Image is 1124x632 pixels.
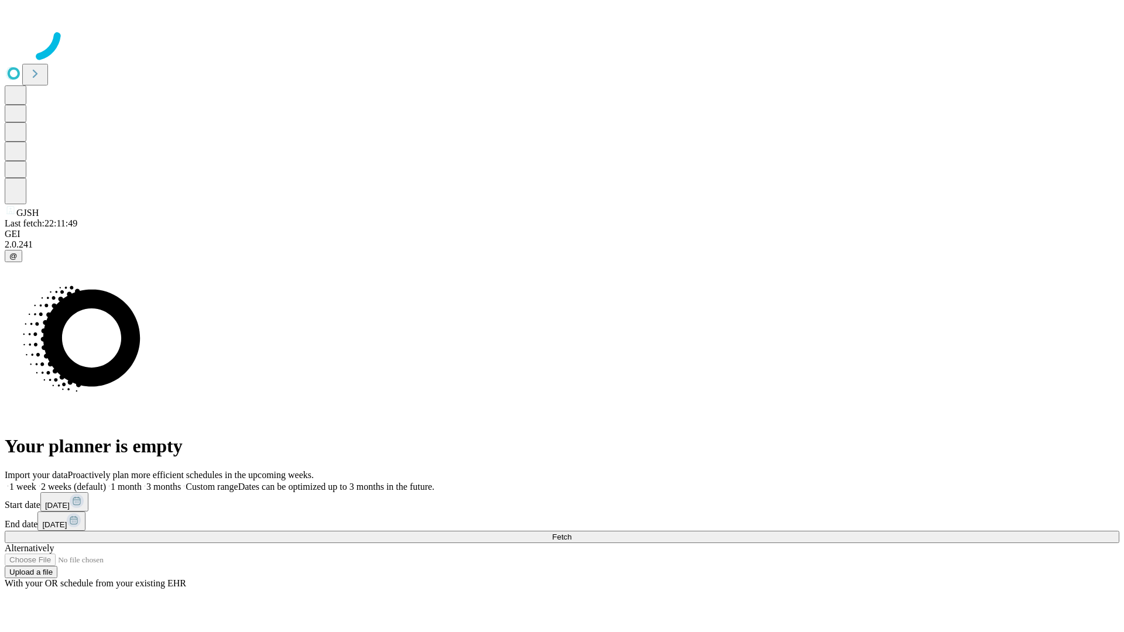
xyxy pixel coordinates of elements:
[5,566,57,578] button: Upload a file
[9,252,18,260] span: @
[5,218,77,228] span: Last fetch: 22:11:49
[5,250,22,262] button: @
[238,482,434,492] span: Dates can be optimized up to 3 months in the future.
[146,482,181,492] span: 3 months
[16,208,39,218] span: GJSH
[5,511,1119,531] div: End date
[68,470,314,480] span: Proactively plan more efficient schedules in the upcoming weeks.
[42,520,67,529] span: [DATE]
[41,482,106,492] span: 2 weeks (default)
[5,239,1119,250] div: 2.0.241
[37,511,85,531] button: [DATE]
[5,229,1119,239] div: GEI
[45,501,70,510] span: [DATE]
[5,531,1119,543] button: Fetch
[40,492,88,511] button: [DATE]
[552,533,571,541] span: Fetch
[5,470,68,480] span: Import your data
[5,492,1119,511] div: Start date
[5,543,54,553] span: Alternatively
[5,435,1119,457] h1: Your planner is empty
[111,482,142,492] span: 1 month
[9,482,36,492] span: 1 week
[186,482,238,492] span: Custom range
[5,578,186,588] span: With your OR schedule from your existing EHR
